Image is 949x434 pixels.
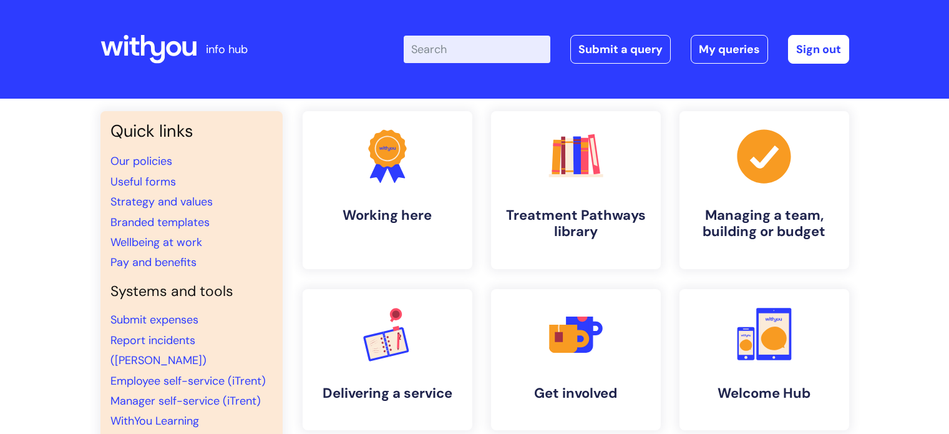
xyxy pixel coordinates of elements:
h3: Quick links [110,121,273,141]
input: Search [404,36,550,63]
a: Submit a query [570,35,671,64]
a: Useful forms [110,174,176,189]
p: info hub [206,39,248,59]
a: Strategy and values [110,194,213,209]
a: Sign out [788,35,849,64]
a: Pay and benefits [110,255,197,270]
a: Manager self-service (iTrent) [110,393,261,408]
a: My queries [691,35,768,64]
a: Our policies [110,154,172,169]
a: Managing a team, building or budget [679,111,849,269]
a: Report incidents ([PERSON_NAME]) [110,333,207,368]
a: Working here [303,111,472,269]
a: Branded templates [110,215,210,230]
h4: Treatment Pathways library [501,207,651,240]
h4: Get involved [501,385,651,402]
h4: Systems and tools [110,283,273,300]
a: Delivering a service [303,289,472,430]
a: Welcome Hub [679,289,849,430]
a: Employee self-service (iTrent) [110,373,266,388]
a: Wellbeing at work [110,235,202,250]
div: | - [404,35,849,64]
h4: Managing a team, building or budget [689,207,839,240]
a: Treatment Pathways library [491,111,661,269]
a: WithYou Learning [110,413,199,428]
h4: Welcome Hub [689,385,839,402]
h4: Working here [313,207,462,224]
a: Submit expenses [110,312,198,327]
h4: Delivering a service [313,385,462,402]
a: Get involved [491,289,661,430]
